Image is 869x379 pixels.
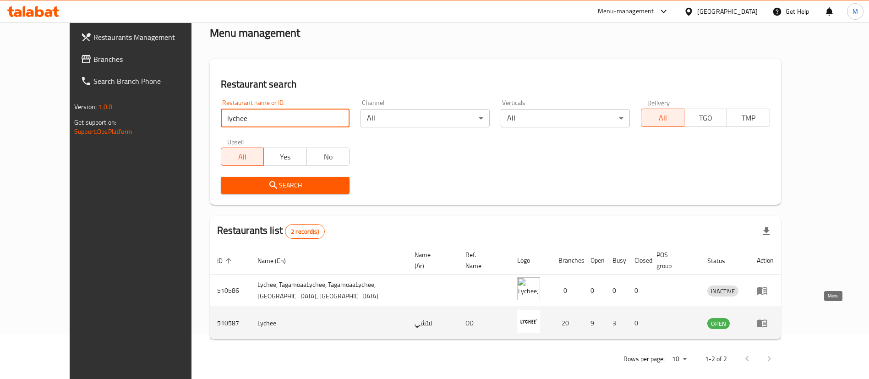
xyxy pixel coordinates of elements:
td: 20 [551,307,583,340]
div: [GEOGRAPHIC_DATA] [697,6,758,16]
th: Logo [510,247,551,275]
td: 0 [583,275,605,307]
span: Restaurants Management [93,32,208,43]
span: Version: [74,101,97,113]
span: All [225,150,261,164]
a: Branches [73,48,215,70]
label: Upsell [227,138,244,145]
span: 1.0.0 [98,101,112,113]
p: 1-2 of 2 [705,353,727,365]
span: Branches [93,54,208,65]
span: M [853,6,858,16]
span: Name (En) [257,255,298,266]
td: 3 [605,307,627,340]
img: Lychee, TagamoaaLychee, TagamoaaLychee, TagamoaaLychee, Tagamoaa [517,277,540,300]
td: 510587 [210,307,250,340]
div: All [361,109,490,127]
span: POS group [656,249,689,271]
td: Lychee, TagamoaaLychee, TagamoaaLychee, [GEOGRAPHIC_DATA], [GEOGRAPHIC_DATA] [250,275,407,307]
td: 0 [627,275,649,307]
span: Ref. Name [465,249,498,271]
span: OPEN [707,319,730,329]
span: Search Branch Phone [93,76,208,87]
img: Lychee [517,310,540,333]
span: Search [228,180,343,191]
span: INACTIVE [707,286,738,297]
div: Total records count [285,224,325,239]
div: INACTIVE [707,286,738,297]
button: All [641,109,684,127]
div: Menu-management [598,6,654,17]
div: Export file [755,220,777,242]
span: No [311,150,346,164]
th: Busy [605,247,627,275]
td: Lychee [250,307,407,340]
h2: Menu management [210,26,300,40]
button: All [221,148,264,166]
button: No [306,148,350,166]
th: Branches [551,247,583,275]
h2: Restaurant search [221,77,770,91]
td: ليتشي [407,307,458,340]
td: 510586 [210,275,250,307]
button: Yes [263,148,307,166]
a: Restaurants Management [73,26,215,48]
label: Delivery [647,99,670,106]
th: Action [749,247,781,275]
div: Menu [757,285,774,296]
table: enhanced table [210,247,781,340]
span: All [645,111,681,125]
td: 0 [627,307,649,340]
span: ID [217,255,235,266]
a: Search Branch Phone [73,70,215,92]
div: All [501,109,630,127]
td: 9 [583,307,605,340]
span: TGO [688,111,724,125]
button: TGO [684,109,727,127]
span: Status [707,255,737,266]
td: 0 [551,275,583,307]
th: Open [583,247,605,275]
span: Get support on: [74,116,116,128]
td: 0 [605,275,627,307]
h2: Restaurants list [217,224,325,239]
th: Closed [627,247,649,275]
div: Rows per page: [668,352,690,366]
button: Search [221,177,350,194]
p: Rows per page: [623,353,665,365]
span: Yes [268,150,303,164]
a: Support.OpsPlatform [74,126,132,137]
td: OD [458,307,509,340]
input: Search for restaurant name or ID.. [221,109,350,127]
span: TMP [731,111,766,125]
span: Name (Ar) [415,249,447,271]
button: TMP [727,109,770,127]
span: 2 record(s) [285,227,324,236]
